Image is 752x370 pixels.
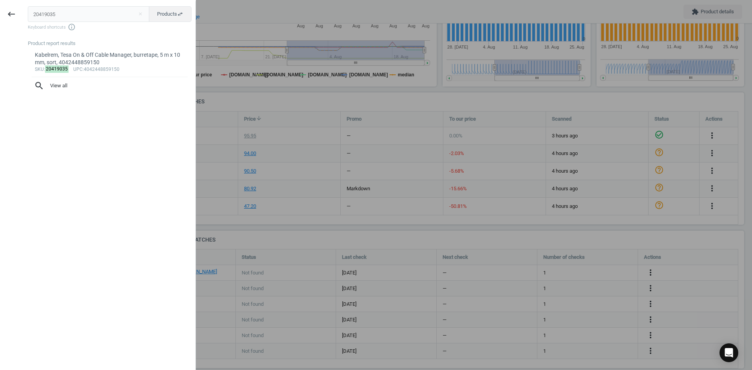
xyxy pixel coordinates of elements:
[68,23,76,31] i: info_outline
[35,67,44,72] span: sku
[134,11,146,18] button: Close
[149,6,192,22] button: Productsswap_horiz
[28,6,150,22] input: Enter the SKU or product name
[45,65,69,73] mark: 20419035
[157,11,183,18] span: Products
[35,51,185,67] div: Kabelrem, Tesa On & Off Cable Manager, burretape, 5 m x 10 mm, sort, 4042448859150
[7,9,16,19] i: keyboard_backspace
[35,67,185,73] div: : :4042448859150
[2,5,20,23] button: keyboard_backspace
[28,23,192,31] span: Keyboard shortcuts
[719,343,738,362] div: Open Intercom Messenger
[28,77,192,94] button: searchView all
[73,67,83,72] span: upc
[34,81,44,91] i: search
[28,40,195,47] div: Product report results
[34,81,185,91] span: View all
[177,11,183,17] i: swap_horiz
